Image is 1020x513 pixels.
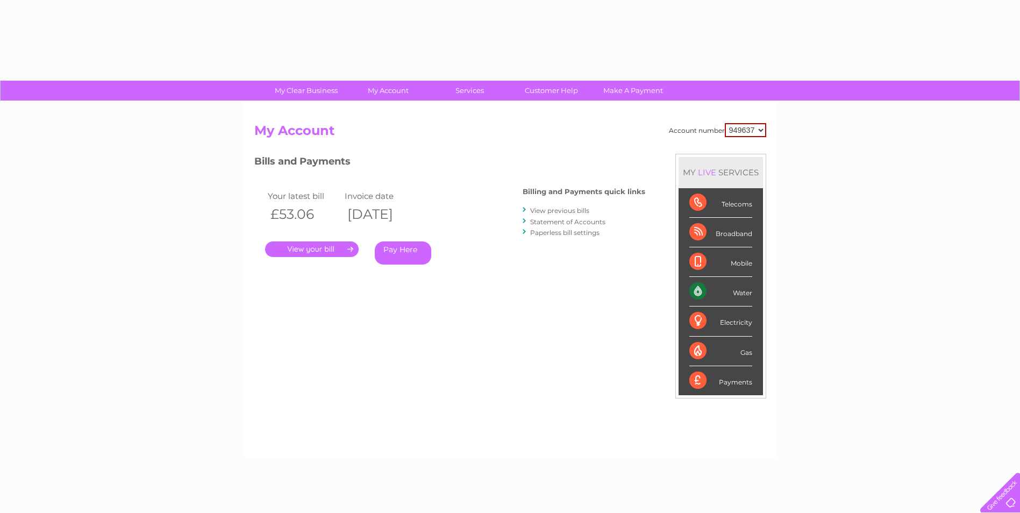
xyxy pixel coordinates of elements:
h4: Billing and Payments quick links [523,188,645,196]
div: Telecoms [689,188,752,218]
div: LIVE [696,167,718,177]
div: Payments [689,366,752,395]
div: Broadband [689,218,752,247]
h3: Bills and Payments [254,154,645,173]
a: My Clear Business [262,81,351,101]
a: Paperless bill settings [530,229,600,237]
div: Mobile [689,247,752,277]
th: £53.06 [265,203,343,225]
a: View previous bills [530,206,589,215]
a: Statement of Accounts [530,218,605,226]
a: Pay Here [375,241,431,265]
div: MY SERVICES [679,157,763,188]
a: Make A Payment [589,81,677,101]
div: Gas [689,337,752,366]
td: Invoice date [342,189,419,203]
div: Account number [669,123,766,137]
div: Water [689,277,752,307]
div: Electricity [689,307,752,336]
a: Services [425,81,514,101]
a: . [265,241,359,257]
td: Your latest bill [265,189,343,203]
h2: My Account [254,123,766,144]
a: My Account [344,81,432,101]
th: [DATE] [342,203,419,225]
a: Customer Help [507,81,596,101]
